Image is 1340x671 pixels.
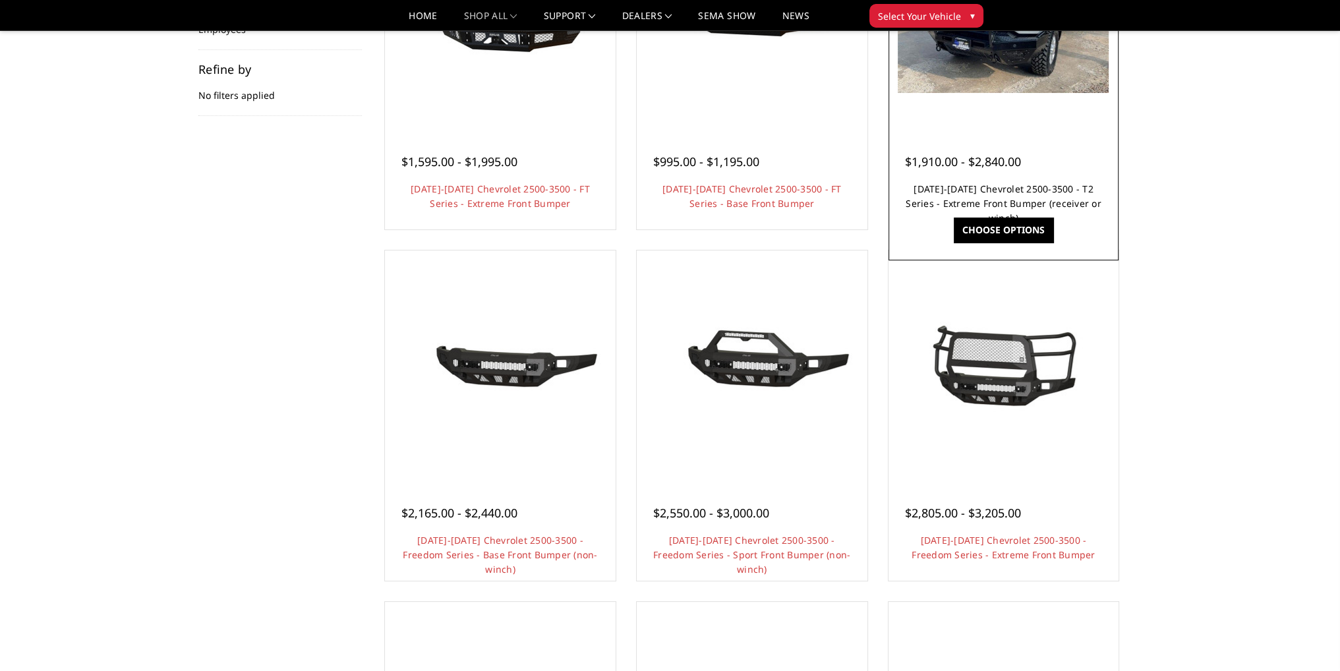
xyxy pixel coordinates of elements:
[622,11,672,30] a: Dealers
[653,505,769,521] span: $2,550.00 - $3,000.00
[647,316,858,415] img: 2024-2025 Chevrolet 2500-3500 - Freedom Series - Sport Front Bumper (non-winch)
[782,11,809,30] a: News
[401,505,517,521] span: $2,165.00 - $2,440.00
[878,9,961,23] span: Select Your Vehicle
[544,11,596,30] a: Support
[869,4,983,28] button: Select Your Vehicle
[954,218,1053,243] a: Choose Options
[653,534,850,575] a: [DATE]-[DATE] Chevrolet 2500-3500 - Freedom Series - Sport Front Bumper (non-winch)
[898,316,1109,415] img: 2024-2025 Chevrolet 2500-3500 - Freedom Series - Extreme Front Bumper
[640,254,864,478] a: 2024-2025 Chevrolet 2500-3500 - Freedom Series - Sport Front Bumper (non-winch)
[198,63,362,116] div: No filters applied
[388,254,612,478] a: 2024-2025 Chevrolet 2500-3500 - Freedom Series - Base Front Bumper (non-winch)
[912,534,1095,561] a: [DATE]-[DATE] Chevrolet 2500-3500 - Freedom Series - Extreme Front Bumper
[409,11,437,30] a: Home
[464,11,517,30] a: shop all
[401,154,517,169] span: $1,595.00 - $1,995.00
[905,154,1021,169] span: $1,910.00 - $2,840.00
[198,63,362,75] h5: Refine by
[395,316,606,415] img: 2024-2025 Chevrolet 2500-3500 - Freedom Series - Base Front Bumper (non-winch)
[662,183,842,210] a: [DATE]-[DATE] Chevrolet 2500-3500 - FT Series - Base Front Bumper
[411,183,590,210] a: [DATE]-[DATE] Chevrolet 2500-3500 - FT Series - Extreme Front Bumper
[698,11,755,30] a: SEMA Show
[905,505,1021,521] span: $2,805.00 - $3,205.00
[403,534,597,575] a: [DATE]-[DATE] Chevrolet 2500-3500 - Freedom Series - Base Front Bumper (non-winch)
[970,9,975,22] span: ▾
[653,154,759,169] span: $995.00 - $1,195.00
[906,183,1101,224] a: [DATE]-[DATE] Chevrolet 2500-3500 - T2 Series - Extreme Front Bumper (receiver or winch)
[892,254,1116,478] a: 2024-2025 Chevrolet 2500-3500 - Freedom Series - Extreme Front Bumper
[1274,608,1340,671] iframe: Chat Widget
